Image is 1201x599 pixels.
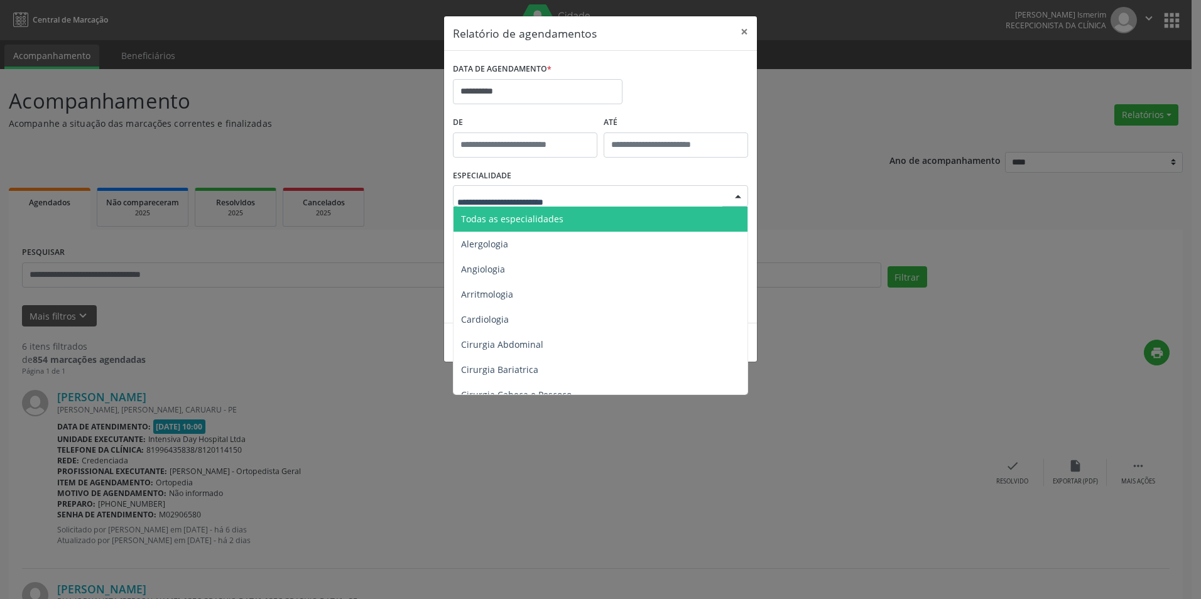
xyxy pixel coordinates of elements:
[453,25,597,41] h5: Relatório de agendamentos
[604,113,748,132] label: ATÉ
[461,364,538,375] span: Cirurgia Bariatrica
[461,263,505,275] span: Angiologia
[461,288,513,300] span: Arritmologia
[461,213,563,225] span: Todas as especialidades
[461,313,509,325] span: Cardiologia
[461,338,543,350] span: Cirurgia Abdominal
[461,238,508,250] span: Alergologia
[461,389,572,401] span: Cirurgia Cabeça e Pescoço
[453,113,597,132] label: De
[453,60,552,79] label: DATA DE AGENDAMENTO
[453,166,511,186] label: ESPECIALIDADE
[732,16,757,47] button: Close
